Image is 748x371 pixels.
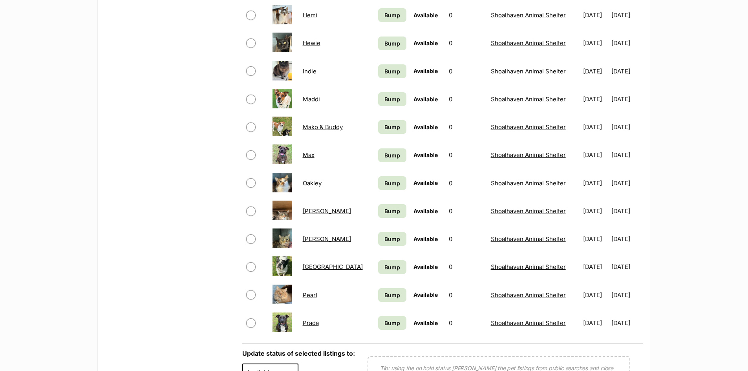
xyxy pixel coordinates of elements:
[378,316,406,330] a: Bump
[384,39,400,48] span: Bump
[378,288,406,302] a: Bump
[611,197,642,225] td: [DATE]
[580,253,611,280] td: [DATE]
[611,86,642,113] td: [DATE]
[303,11,317,19] a: Hemi
[242,349,355,357] label: Update status of selected listings to:
[491,291,566,299] a: Shoalhaven Animal Shelter
[384,291,400,299] span: Bump
[446,2,487,29] td: 0
[413,96,438,102] span: Available
[446,197,487,225] td: 0
[580,113,611,141] td: [DATE]
[611,170,642,197] td: [DATE]
[413,68,438,74] span: Available
[378,232,406,246] a: Bump
[611,309,642,336] td: [DATE]
[580,2,611,29] td: [DATE]
[491,39,566,47] a: Shoalhaven Animal Shelter
[303,207,351,215] a: [PERSON_NAME]
[413,40,438,46] span: Available
[580,58,611,85] td: [DATE]
[446,141,487,168] td: 0
[378,260,406,274] a: Bump
[384,11,400,19] span: Bump
[413,291,438,298] span: Available
[446,58,487,85] td: 0
[491,151,566,159] a: Shoalhaven Animal Shelter
[446,113,487,141] td: 0
[580,309,611,336] td: [DATE]
[303,291,317,299] a: Pearl
[491,123,566,131] a: Shoalhaven Animal Shelter
[303,235,351,243] a: [PERSON_NAME]
[384,95,400,103] span: Bump
[384,123,400,131] span: Bump
[413,208,438,214] span: Available
[580,281,611,309] td: [DATE]
[378,37,406,50] a: Bump
[611,58,642,85] td: [DATE]
[413,263,438,270] span: Available
[491,11,566,19] a: Shoalhaven Animal Shelter
[303,319,319,327] a: Prada
[580,141,611,168] td: [DATE]
[446,309,487,336] td: 0
[413,236,438,242] span: Available
[384,263,400,271] span: Bump
[491,68,566,75] a: Shoalhaven Animal Shelter
[491,179,566,187] a: Shoalhaven Animal Shelter
[303,151,315,159] a: Max
[446,170,487,197] td: 0
[303,263,363,270] a: [GEOGRAPHIC_DATA]
[491,235,566,243] a: Shoalhaven Animal Shelter
[384,207,400,215] span: Bump
[303,123,343,131] a: Mako & Buddy
[580,29,611,57] td: [DATE]
[611,113,642,141] td: [DATE]
[491,95,566,103] a: Shoalhaven Animal Shelter
[580,170,611,197] td: [DATE]
[446,253,487,280] td: 0
[303,95,320,103] a: Maddi
[491,319,566,327] a: Shoalhaven Animal Shelter
[446,281,487,309] td: 0
[378,204,406,218] a: Bump
[413,12,438,18] span: Available
[384,151,400,159] span: Bump
[611,29,642,57] td: [DATE]
[303,39,320,47] a: Hewie
[491,263,566,270] a: Shoalhaven Animal Shelter
[413,179,438,186] span: Available
[378,120,406,134] a: Bump
[303,68,316,75] a: Indie
[378,64,406,78] a: Bump
[580,86,611,113] td: [DATE]
[384,179,400,187] span: Bump
[378,176,406,190] a: Bump
[611,225,642,252] td: [DATE]
[446,29,487,57] td: 0
[378,148,406,162] a: Bump
[384,319,400,327] span: Bump
[378,92,406,106] a: Bump
[491,207,566,215] a: Shoalhaven Animal Shelter
[378,8,406,22] a: Bump
[413,152,438,158] span: Available
[611,281,642,309] td: [DATE]
[384,67,400,75] span: Bump
[413,320,438,326] span: Available
[611,141,642,168] td: [DATE]
[446,225,487,252] td: 0
[580,225,611,252] td: [DATE]
[384,235,400,243] span: Bump
[446,86,487,113] td: 0
[413,124,438,130] span: Available
[303,179,322,187] a: Oakley
[611,2,642,29] td: [DATE]
[611,253,642,280] td: [DATE]
[580,197,611,225] td: [DATE]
